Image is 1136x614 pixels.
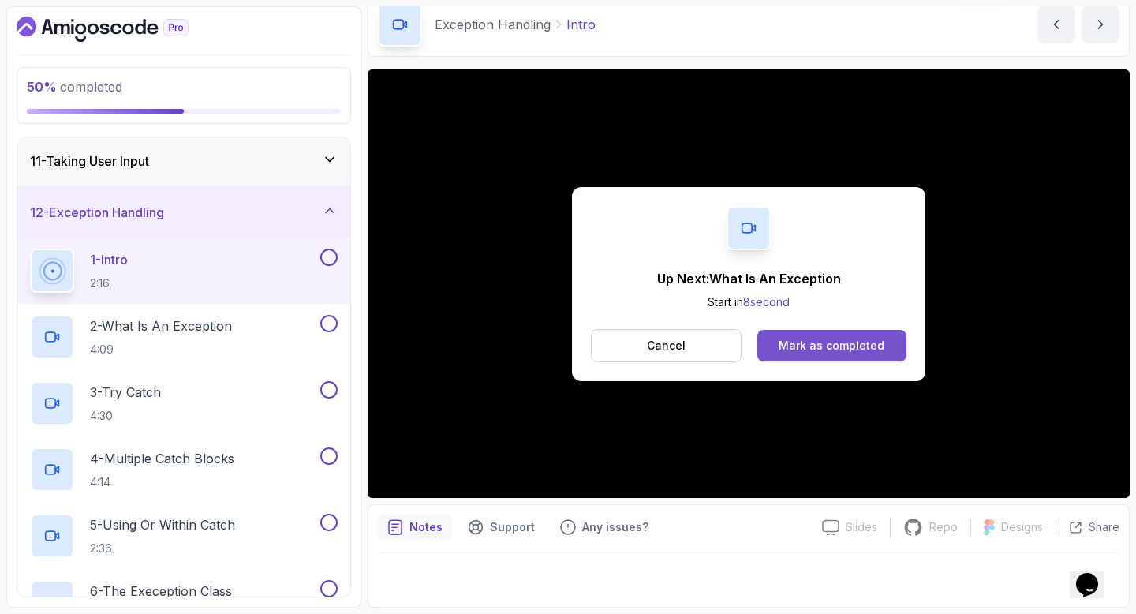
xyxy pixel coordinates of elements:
button: 12-Exception Handling [17,187,350,238]
button: 4-Multiple Catch Blocks4:14 [30,447,338,492]
h3: 12 - Exception Handling [30,203,164,222]
p: Start in [657,294,841,310]
button: Cancel [591,329,742,362]
button: notes button [378,515,452,540]
p: 5 - Using Or Within Catch [90,515,235,534]
p: Repo [929,519,958,535]
p: 1 - Intro [90,250,128,269]
p: 4:14 [90,474,234,490]
p: Slides [846,519,877,535]
p: 4 - Multiple Catch Blocks [90,449,234,468]
p: 2:36 [90,541,235,556]
p: 2 - What Is An Exception [90,316,232,335]
button: Feedback button [551,515,658,540]
button: 3-Try Catch4:30 [30,381,338,425]
div: Mark as completed [779,338,884,354]
button: Share [1056,519,1119,535]
button: Support button [458,515,544,540]
p: Intro [566,15,596,34]
p: Designs [1001,519,1043,535]
a: Dashboard [17,17,225,42]
p: 3 - Try Catch [90,383,161,402]
p: Share [1089,519,1119,535]
p: 4:09 [90,342,232,358]
button: next content [1082,6,1119,43]
p: Notes [409,519,443,535]
p: Support [490,519,535,535]
p: Cancel [647,338,686,354]
iframe: chat widget [1070,551,1120,598]
span: 8 second [743,295,790,309]
button: Mark as completed [757,330,906,361]
button: 1-Intro2:16 [30,249,338,293]
button: 11-Taking User Input [17,136,350,186]
span: completed [27,79,122,95]
p: 6 - The Exeception Class [90,582,232,601]
button: 5-Using Or Within Catch2:36 [30,514,338,558]
p: Exception Handling [435,15,551,34]
h3: 11 - Taking User Input [30,152,149,170]
iframe: 1 - Intro [368,69,1130,498]
p: Any issues? [582,519,648,535]
button: previous content [1037,6,1075,43]
span: 50 % [27,79,57,95]
button: 2-What Is An Exception4:09 [30,315,338,359]
p: Up Next: What Is An Exception [657,269,841,288]
p: 4:30 [90,408,161,424]
p: 2:16 [90,275,128,291]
